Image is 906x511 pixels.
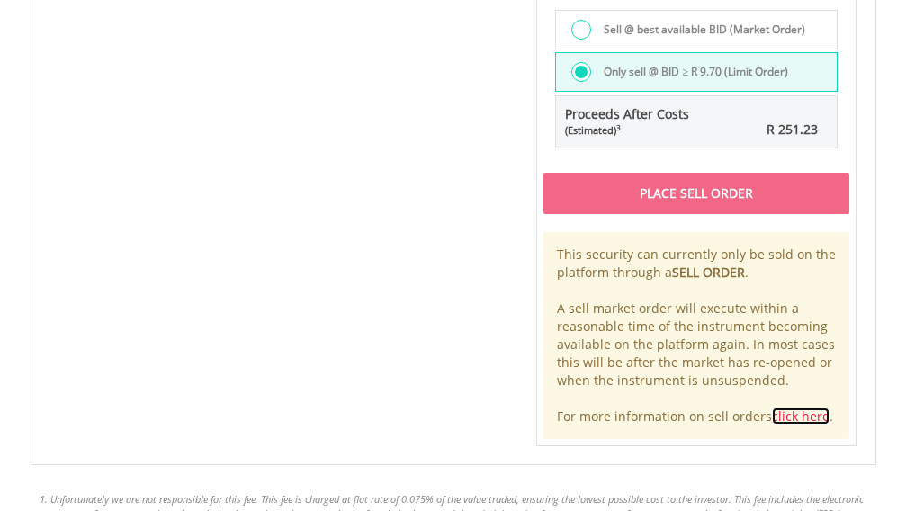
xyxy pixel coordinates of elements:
[772,408,830,425] a: click here
[672,264,745,281] b: SELL ORDER
[767,121,818,138] span: R 251.23
[565,123,689,138] div: (Estimated)
[543,173,850,214] div: Place Sell Order
[593,62,788,82] label: Only sell @ BID ≥ R 9.70 (Limit Order)
[565,105,689,138] span: Proceeds After Costs
[593,20,805,40] label: Sell @ best available BID (Market Order)
[543,232,850,439] div: This security can currently only be sold on the platform through a . A sell market order will exe...
[616,122,621,132] sup: 3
